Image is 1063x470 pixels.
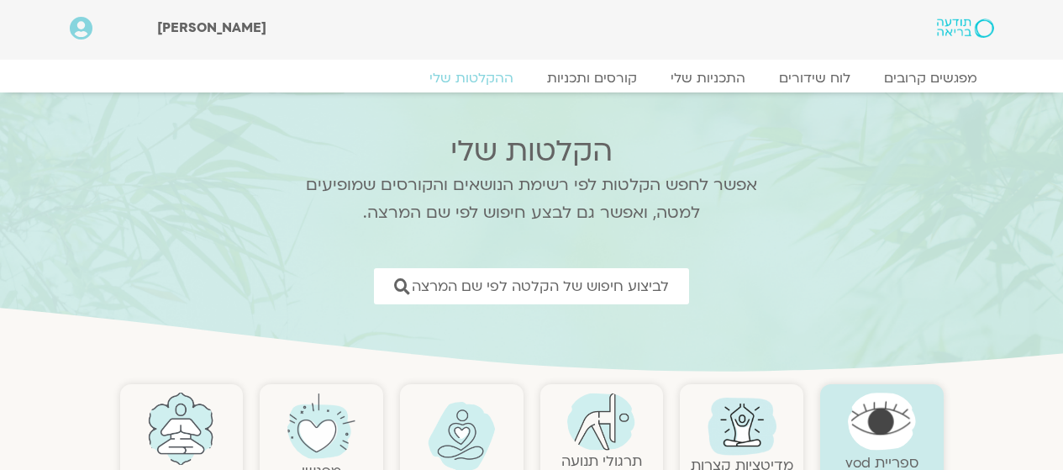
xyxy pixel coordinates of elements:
[530,70,654,87] a: קורסים ותכניות
[70,70,994,87] nav: Menu
[412,278,669,294] span: לביצוע חיפוש של הקלטה לפי שם המרצה
[157,18,266,37] span: [PERSON_NAME]
[867,70,994,87] a: מפגשים קרובים
[284,135,780,168] h2: הקלטות שלי
[654,70,762,87] a: התכניות שלי
[284,172,780,227] p: אפשר לחפש הקלטות לפי רשימת הנושאים והקורסים שמופיעים למטה, ואפשר גם לבצע חיפוש לפי שם המרצה.
[413,70,530,87] a: ההקלטות שלי
[374,268,689,304] a: לביצוע חיפוש של הקלטה לפי שם המרצה
[762,70,867,87] a: לוח שידורים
